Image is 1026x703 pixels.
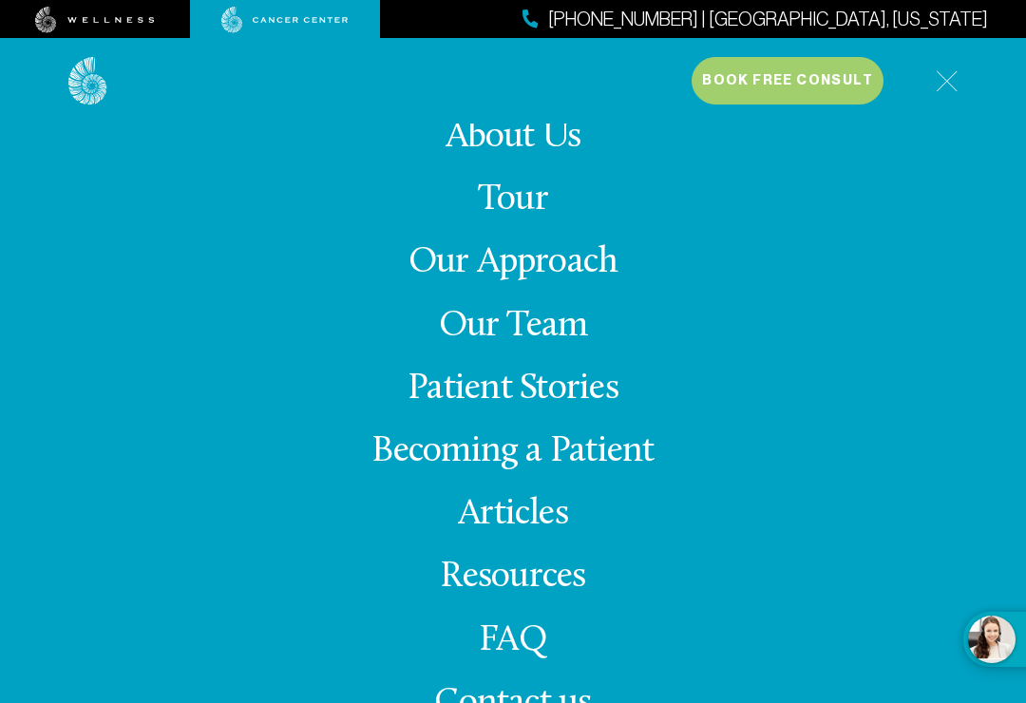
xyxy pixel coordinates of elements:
[439,308,588,345] a: Our Team
[548,6,988,33] span: [PHONE_NUMBER] | [GEOGRAPHIC_DATA], [US_STATE]
[408,244,618,281] a: Our Approach
[458,496,568,533] a: Articles
[408,370,618,408] a: Patient Stories
[221,7,349,33] img: cancer center
[522,6,988,33] a: [PHONE_NUMBER] | [GEOGRAPHIC_DATA], [US_STATE]
[936,70,958,92] img: icon-hamburger
[478,181,548,218] a: Tour
[446,119,581,156] a: About Us
[692,57,883,104] button: Book Free Consult
[35,7,155,33] img: wellness
[479,622,547,659] a: FAQ
[371,433,654,470] a: Becoming a Patient
[68,57,107,105] img: logo
[440,559,585,596] a: Resources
